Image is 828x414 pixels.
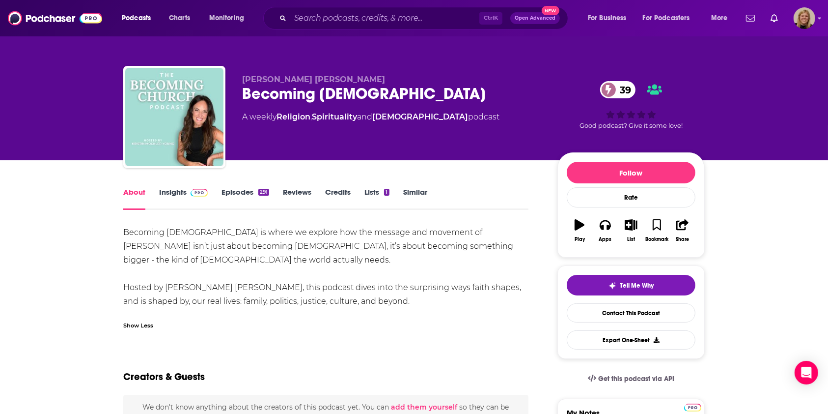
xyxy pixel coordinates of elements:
span: More [711,11,728,25]
span: For Podcasters [643,11,690,25]
a: Spirituality [312,112,357,121]
span: Ctrl K [479,12,502,25]
input: Search podcasts, credits, & more... [290,10,479,26]
button: Open AdvancedNew [510,12,560,24]
img: Podchaser Pro [191,189,208,197]
button: add them yourself [391,403,457,411]
div: Rate [567,187,695,207]
a: About [123,187,145,210]
button: Play [567,213,592,248]
h2: Creators & Guests [123,371,205,383]
a: Reviews [283,187,311,210]
img: tell me why sparkle [608,282,616,290]
img: Podchaser Pro [684,404,701,412]
button: Share [670,213,695,248]
a: Episodes291 [221,187,269,210]
div: Becoming [DEMOGRAPHIC_DATA] is where we explore how the message and movement of [PERSON_NAME] isn... [123,226,528,308]
span: Get this podcast via API [598,375,674,383]
button: Show profile menu [794,7,815,29]
span: Podcasts [122,11,151,25]
a: Similar [403,187,427,210]
span: and [357,112,372,121]
button: Export One-Sheet [567,330,695,350]
a: Charts [163,10,196,26]
span: Monitoring [209,11,244,25]
button: tell me why sparkleTell Me Why [567,275,695,296]
div: Bookmark [645,237,668,242]
button: List [618,213,644,248]
div: Share [676,237,689,242]
img: Podchaser - Follow, Share and Rate Podcasts [8,9,102,28]
span: [PERSON_NAME] [PERSON_NAME] [242,75,385,84]
div: Search podcasts, credits, & more... [273,7,578,30]
span: Tell Me Why [620,282,654,290]
a: Pro website [684,402,701,412]
button: Bookmark [644,213,669,248]
a: Get this podcast via API [580,367,682,391]
a: [DEMOGRAPHIC_DATA] [372,112,468,121]
span: Open Advanced [515,16,555,21]
span: Logged in as avansolkema [794,7,815,29]
div: Open Intercom Messenger [795,361,818,384]
div: Play [575,237,585,242]
a: Credits [325,187,351,210]
a: 39 [600,81,636,98]
img: Becoming Church [125,68,223,166]
span: 39 [610,81,636,98]
a: Contact This Podcast [567,303,695,323]
span: , [310,112,312,121]
button: open menu [636,10,704,26]
a: Show notifications dropdown [742,10,759,27]
a: Lists1 [364,187,389,210]
button: open menu [581,10,639,26]
div: 291 [258,189,269,196]
a: Show notifications dropdown [767,10,782,27]
button: Apps [592,213,618,248]
img: User Profile [794,7,815,29]
div: List [627,237,635,242]
button: Follow [567,162,695,183]
div: 1 [384,189,389,196]
a: InsightsPodchaser Pro [159,187,208,210]
span: New [542,6,559,15]
button: open menu [202,10,257,26]
span: Good podcast? Give it some love! [580,122,683,129]
a: Religion [276,112,310,121]
div: A weekly podcast [242,111,499,123]
span: For Business [588,11,627,25]
span: Charts [169,11,190,25]
div: 39Good podcast? Give it some love! [557,75,705,136]
button: open menu [115,10,164,26]
button: open menu [704,10,740,26]
div: Apps [599,237,612,242]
